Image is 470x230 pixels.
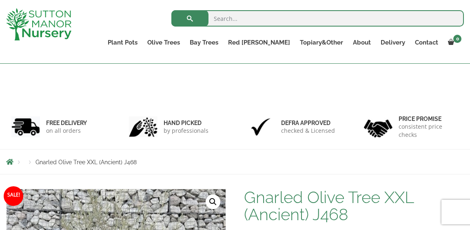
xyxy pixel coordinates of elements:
h1: Gnarled Olive Tree XXL (Ancient) J468 [244,189,464,223]
a: Contact [410,37,443,48]
h6: Defra approved [281,119,335,127]
p: consistent price checks [399,123,459,139]
a: Delivery [376,37,410,48]
a: View full-screen image gallery [206,194,220,209]
span: Sale! [4,186,23,206]
p: checked & Licensed [281,127,335,135]
p: by professionals [164,127,208,135]
a: About [348,37,376,48]
input: Search... [171,10,464,27]
h6: Price promise [399,115,459,123]
a: Plant Pots [103,37,142,48]
h6: FREE DELIVERY [46,119,87,127]
span: 0 [453,35,461,43]
a: Olive Trees [142,37,185,48]
img: 2.jpg [129,116,157,137]
h6: hand picked [164,119,208,127]
img: logo [6,8,71,40]
a: Red [PERSON_NAME] [223,37,295,48]
img: 1.jpg [11,116,40,137]
nav: Breadcrumbs [6,159,464,165]
p: on all orders [46,127,87,135]
img: 3.jpg [246,116,275,137]
span: Gnarled Olive Tree XXL (Ancient) J468 [35,159,137,165]
img: 4.jpg [364,114,392,139]
a: 0 [443,37,464,48]
a: Topiary&Other [295,37,348,48]
a: Bay Trees [185,37,223,48]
